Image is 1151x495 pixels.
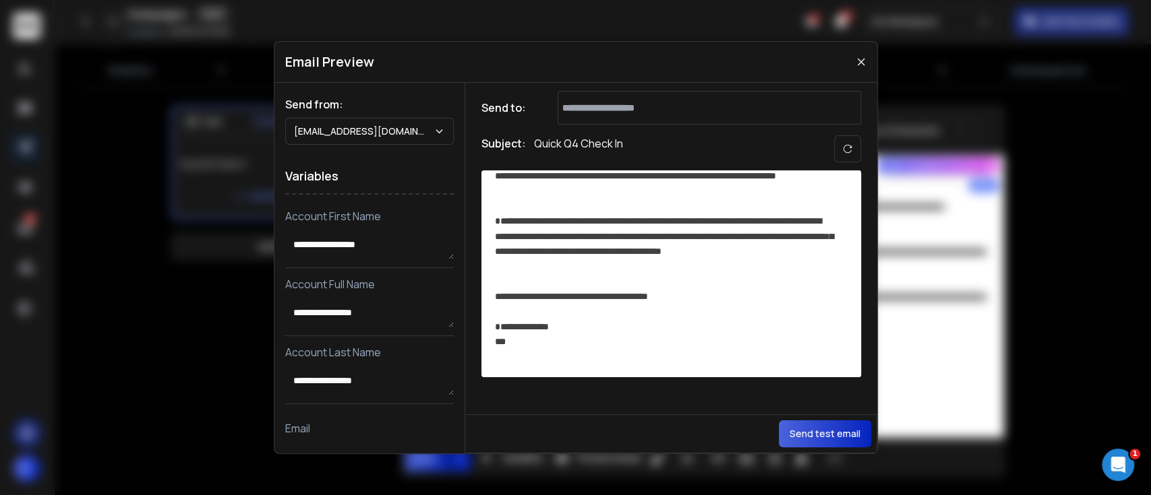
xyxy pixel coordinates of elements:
[285,96,454,112] h1: Send from:
[285,276,454,292] p: Account Full Name
[285,208,454,224] p: Account First Name
[481,100,535,116] h1: Send to:
[481,135,526,162] h1: Subject:
[1129,449,1140,459] span: 1
[534,135,623,162] p: Quick Q4 Check In
[779,420,871,447] button: Send test email
[285,53,374,71] h1: Email Preview
[285,158,454,195] h1: Variables
[1102,449,1134,481] iframe: Intercom live chat
[294,125,434,138] p: [EMAIL_ADDRESS][DOMAIN_NAME]
[285,344,454,360] p: Account Last Name
[285,420,454,436] p: Email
